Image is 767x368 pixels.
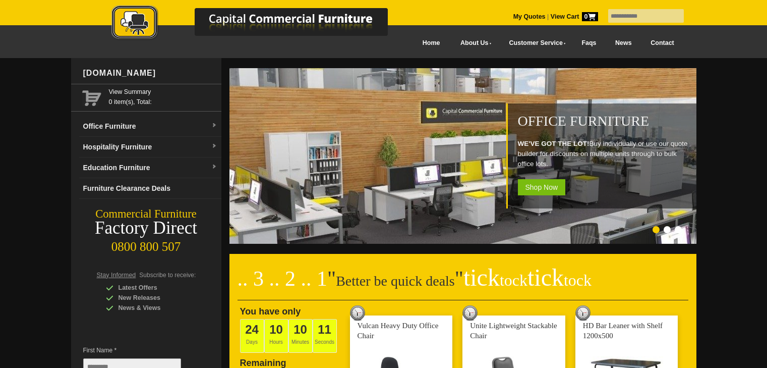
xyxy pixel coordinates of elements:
li: Page dot 2 [664,226,671,233]
img: Capital Commercial Furniture Logo [84,5,437,42]
a: About Us [449,32,498,55]
span: .. 3 .. 2 .. 1 [238,267,328,290]
img: Office Furniture [229,68,698,244]
img: tick tock deal clock [462,305,478,321]
span: 10 [269,323,283,336]
div: Latest Offers [106,283,202,293]
span: Subscribe to receive: [139,272,196,279]
span: tick tick [463,264,592,291]
div: New Releases [106,293,202,303]
span: " [327,267,336,290]
span: " [455,267,592,290]
span: 0 [582,12,598,21]
span: 24 [245,323,259,336]
a: View Summary [109,87,217,97]
a: Customer Service [498,32,572,55]
img: tick tock deal clock [575,305,591,321]
span: Days [240,319,264,353]
div: [DOMAIN_NAME] [79,58,221,88]
div: News & Views [106,303,202,313]
h2: Better be quick deals [238,270,688,300]
img: dropdown [211,123,217,129]
img: dropdown [211,143,217,149]
span: tock [564,271,592,289]
img: tick tock deal clock [350,305,365,321]
span: Hours [264,319,288,353]
div: Commercial Furniture [71,207,221,221]
p: Buy individually or use our quote builder for discounts on multiple units through to bulk office ... [518,139,691,169]
span: 0 item(s), Total: [109,87,217,106]
a: Hospitality Furnituredropdown [79,137,221,157]
a: Office Furniture WE'VE GOT THE LOT!Buy individually or use our quote builder for discounts on mul... [229,238,698,245]
a: Faqs [572,32,606,55]
a: Office Furnituredropdown [79,116,221,137]
a: Education Furnituredropdown [79,157,221,178]
span: 10 [293,323,307,336]
a: View Cart0 [549,13,598,20]
span: Remaining [240,354,286,368]
span: First Name * [83,345,196,355]
span: Shop Now [518,179,566,195]
strong: View Cart [551,13,598,20]
img: dropdown [211,164,217,170]
a: Capital Commercial Furniture Logo [84,5,437,45]
span: Minutes [288,319,313,353]
span: Stay Informed [97,272,136,279]
a: My Quotes [513,13,546,20]
span: Seconds [313,319,337,353]
span: 11 [318,323,331,336]
span: tock [500,271,527,289]
li: Page dot 3 [675,226,682,233]
h1: Office Furniture [518,114,691,129]
span: You have only [240,306,301,317]
a: Furniture Clearance Deals [79,178,221,199]
li: Page dot 1 [653,226,660,233]
a: News [606,32,641,55]
div: 0800 800 507 [71,235,221,254]
strong: WE'VE GOT THE LOT! [518,140,589,147]
div: Factory Direct [71,221,221,235]
a: Contact [641,32,683,55]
